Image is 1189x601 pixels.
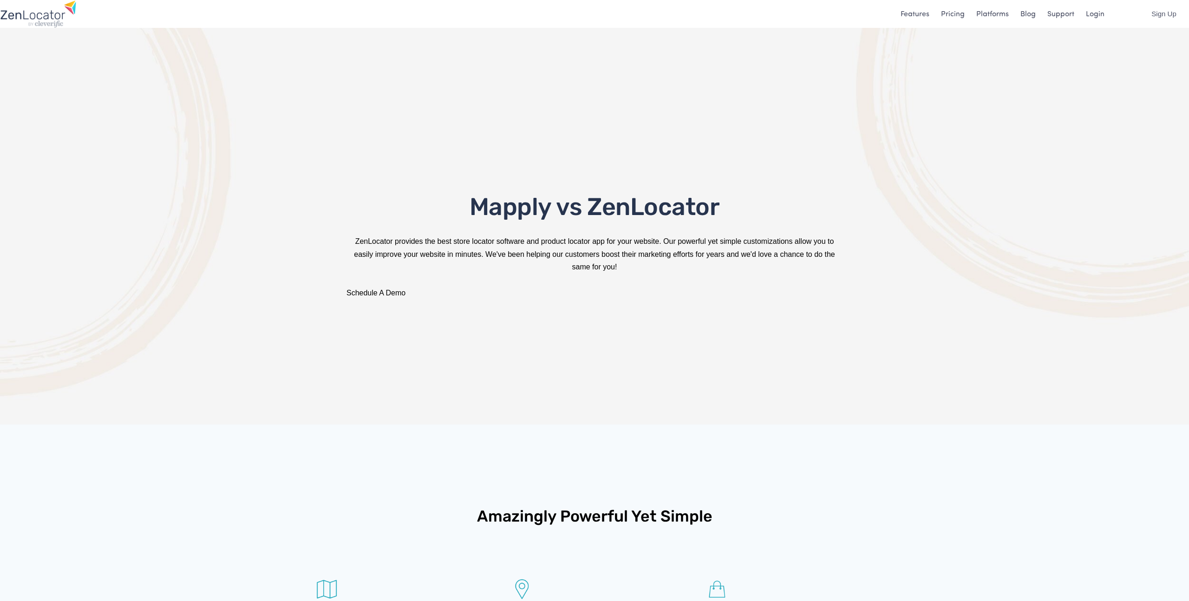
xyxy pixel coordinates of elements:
[901,7,929,20] a: Features
[1086,7,1104,20] a: Login
[1047,7,1074,20] a: Support
[976,7,1009,20] a: Platforms
[1020,7,1036,20] a: Blog
[941,7,965,20] a: Pricing
[470,192,720,221] span: Mapply vs ZenLocator
[316,503,873,530] p: Amazingly Powerful Yet Simple
[1143,4,1184,23] a: Sign Up
[346,235,843,273] p: ZenLocator provides the best store locator software and product locator app for your website. Our...
[346,289,405,297] a: Schedule A Demo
